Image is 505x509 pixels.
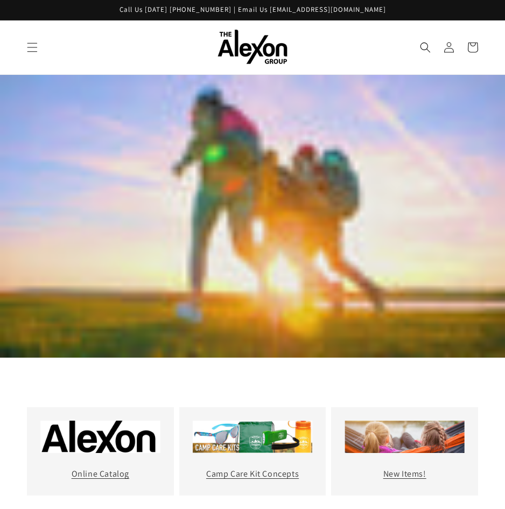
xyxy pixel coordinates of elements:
a: Camp Care Kit Concepts [206,468,299,479]
a: Online Catalog [72,468,129,479]
summary: Menu [20,36,44,59]
summary: Search [413,36,437,59]
img: The Alexon Group [218,30,287,65]
a: New Items! [383,468,426,479]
